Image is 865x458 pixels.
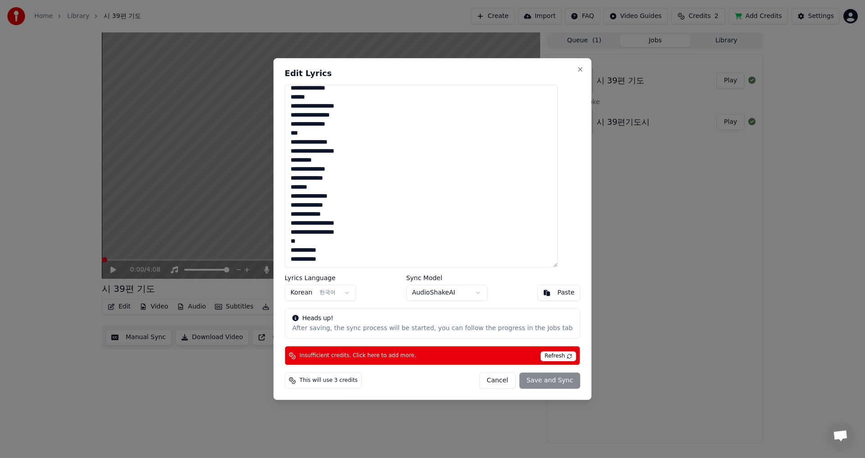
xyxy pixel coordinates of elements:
[285,275,356,281] label: Lyrics Language
[300,377,358,384] span: This will use 3 credits
[406,275,487,281] label: Sync Model
[541,351,576,361] span: Refresh
[292,324,573,333] div: After saving, the sync process will be started, you can follow the progress in the Jobs tab
[292,314,573,323] div: Heads up!
[285,69,580,77] h2: Edit Lyrics
[479,372,515,389] button: Cancel
[537,285,580,301] button: Paste
[557,288,574,297] div: Paste
[300,352,416,359] span: Insufficient credits. Click here to add more.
